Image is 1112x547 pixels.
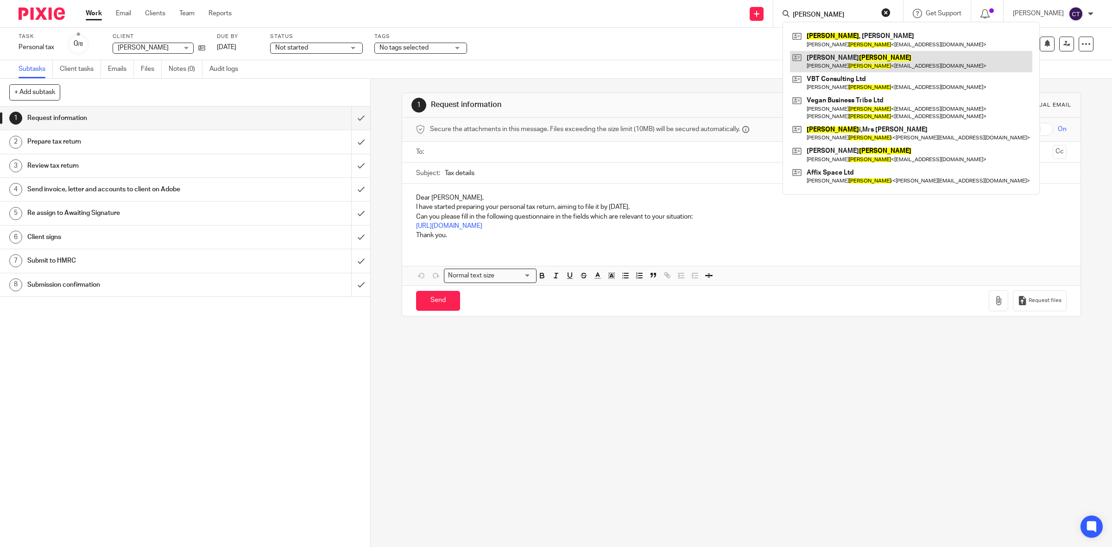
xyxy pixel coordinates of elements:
label: Status [270,33,363,40]
p: Can you please fill in the following questionnaire in the fields which are relevant to your situa... [416,212,1067,221]
label: Subject: [416,169,440,178]
input: Search for option [498,271,531,281]
a: Files [141,60,162,78]
p: I have started preparing your personal tax return, aiming to file it by [DATE]. [416,202,1067,212]
div: 3 [9,159,22,172]
label: Client [113,33,205,40]
span: Get Support [926,10,961,17]
small: /8 [78,42,83,47]
button: Request files [1013,290,1067,311]
h1: Client signs [27,230,237,244]
a: [URL][DOMAIN_NAME] [416,223,482,229]
div: Personal tax [19,43,56,52]
span: [DATE] [217,44,236,50]
a: Work [86,9,102,18]
p: [PERSON_NAME] [1013,9,1064,18]
a: Audit logs [209,60,245,78]
input: Search [792,11,875,19]
span: [PERSON_NAME] [118,44,169,51]
p: Dear [PERSON_NAME], [416,193,1067,202]
span: Not started [275,44,308,51]
h1: Request information [431,100,761,110]
h1: Request information [27,111,237,125]
span: On [1058,125,1067,134]
div: 7 [9,254,22,267]
a: Subtasks [19,60,53,78]
span: Normal text size [446,271,497,281]
div: 4 [9,183,22,196]
div: 1 [9,112,22,125]
input: Send [416,291,460,311]
h1: Review tax return [27,159,237,173]
div: 1 [411,98,426,113]
span: Request files [1029,297,1061,304]
label: Task [19,33,56,40]
a: Team [179,9,195,18]
h1: Submission confirmation [27,278,237,292]
p: Thank you. [416,231,1067,240]
a: Reports [208,9,232,18]
div: 8 [9,278,22,291]
div: Search for option [444,269,537,283]
div: 2 [9,136,22,149]
a: Emails [108,60,134,78]
div: 6 [9,231,22,244]
div: 0 [74,38,83,49]
h1: Submit to HMRC [27,254,237,268]
a: Notes (0) [169,60,202,78]
img: Pixie [19,7,65,20]
a: Email [116,9,131,18]
label: Due by [217,33,259,40]
img: svg%3E [1068,6,1083,21]
h1: Send invoice, letter and accounts to client on Adobe [27,182,237,196]
a: Clients [145,9,165,18]
label: Tags [374,33,467,40]
div: Manual email [1025,101,1071,109]
button: Clear [881,8,891,17]
a: Client tasks [60,60,101,78]
span: Secure the attachments in this message. Files exceeding the size limit (10MB) will be secured aut... [430,125,740,134]
h1: Prepare tax return [27,135,237,149]
span: No tags selected [379,44,429,51]
button: + Add subtask [9,84,60,100]
button: Cc [1053,145,1067,159]
label: To: [416,147,426,157]
h1: Re assign to Awaiting Signature [27,206,237,220]
div: 5 [9,207,22,220]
